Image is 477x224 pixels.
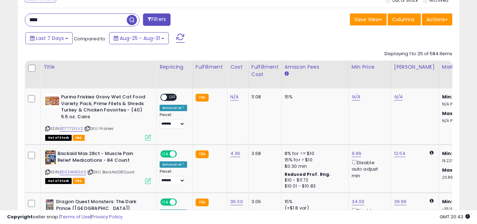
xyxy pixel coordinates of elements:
[196,199,209,206] small: FBA
[251,63,279,78] div: Fulfillment Cost
[176,199,187,205] span: OFF
[285,150,343,157] div: 8% for <= $10
[251,94,276,100] div: 11.08
[36,35,64,42] span: Last 7 Days
[285,163,343,170] div: $0.30 min
[120,35,160,42] span: Aug-25 - Aug-31
[45,94,151,140] div: ASIN:
[45,135,72,141] span: All listings that are currently out of stock and unavailable for purchase on Amazon
[160,169,187,185] div: Preset:
[230,93,239,100] a: N/A
[58,150,143,165] b: Backaid Max 28ct - Muscle Pain Relief Medications - 84 Count
[60,213,90,220] a: Terms of Use
[230,198,243,205] a: 36.00
[60,126,83,132] a: B0777SFLVS
[442,93,453,100] b: Min:
[230,150,240,157] a: 4.36
[352,159,386,179] div: Disable auto adjust min
[394,198,407,205] a: 39.99
[442,198,453,205] b: Min:
[196,150,209,158] small: FBA
[45,150,151,183] div: ASIN:
[7,214,123,220] div: seller snap | |
[161,151,170,157] span: ON
[56,199,142,220] b: Dragon Quest Monsters: The Dark Prince ([GEOGRAPHIC_DATA]) [video game]
[285,171,331,177] b: Reduced Prof. Rng.
[285,63,346,71] div: Amazon Fees
[176,151,187,157] span: OFF
[160,113,187,128] div: Preset:
[74,35,106,42] span: Compared to:
[422,13,452,25] button: Actions
[160,161,187,168] div: Amazon AI *
[161,199,170,205] span: ON
[352,93,360,100] a: N/A
[442,167,454,173] b: Max:
[109,32,169,44] button: Aug-25 - Aug-31
[160,105,187,111] div: Amazon AI *
[230,63,245,71] div: Cost
[196,63,224,71] div: Fulfillment
[45,178,72,184] span: All listings that are currently out of stock and unavailable for purchase on Amazon
[43,63,154,71] div: Title
[73,178,85,184] span: FBA
[384,51,452,57] div: Displaying 1 to 25 of 584 items
[84,126,114,131] span: | SKU: friskies
[160,63,190,71] div: Repricing
[388,13,421,25] button: Columns
[73,135,85,141] span: FBA
[7,213,33,220] strong: Copyright
[285,157,343,163] div: 15% for > $10
[285,177,343,183] div: $10 - $11.72
[352,198,365,205] a: 34.00
[91,213,123,220] a: Privacy Policy
[285,199,343,205] div: 15%
[352,63,388,71] div: Min Price
[45,199,54,213] img: 51bZ-mVBbCL._SL40_.jpg
[45,150,56,165] img: 51jWIfcL4aL._SL40_.jpg
[45,94,59,108] img: 5180RjIXZzL._SL40_.jpg
[25,32,73,44] button: Last 7 Days
[440,213,470,220] span: 2025-09-8 20:43 GMT
[285,71,289,77] small: Amazon Fees.
[394,63,436,71] div: [PERSON_NAME]
[143,13,171,26] button: Filters
[442,110,454,117] b: Max:
[394,93,403,100] a: N/A
[285,94,343,100] div: 15%
[167,94,178,100] span: OFF
[60,169,86,175] a: B00E4MRSA0
[251,199,276,205] div: 3.06
[61,94,147,122] b: Purina Friskies Gravy Wet Cat Food Variety Pack, Prime Filets & Shreds Turkey & Chicken Favorites...
[87,169,135,175] span: | SKU: BackAid28Count
[285,183,343,189] div: $10.01 - $10.83
[251,150,276,157] div: 3.68
[442,150,453,157] b: Min:
[196,94,209,102] small: FBA
[392,16,415,23] span: Columns
[350,13,387,25] button: Save View
[352,150,362,157] a: 9.99
[394,150,406,157] a: 12.54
